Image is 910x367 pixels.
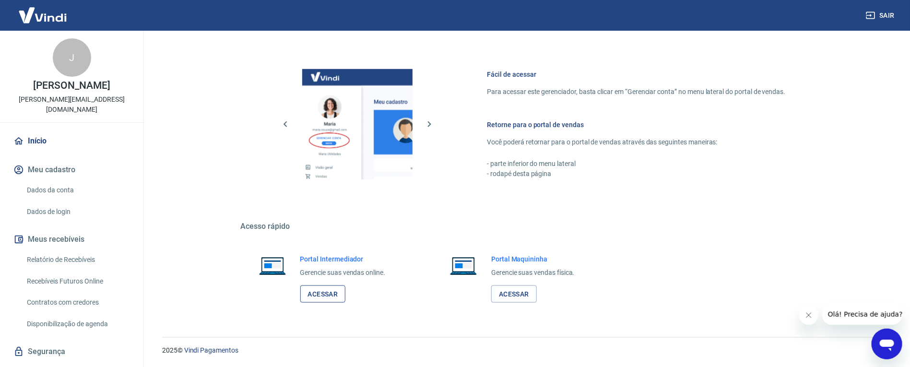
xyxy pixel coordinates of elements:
p: [PERSON_NAME] [33,81,110,91]
a: Relatório de Recebíveis [23,250,132,270]
p: Para acessar este gerenciador, basta clicar em “Gerenciar conta” no menu lateral do portal de ven... [487,87,786,97]
h6: Portal Intermediador [300,254,386,264]
a: Recebíveis Futuros Online [23,272,132,291]
img: Imagem da dashboard mostrando o botão de gerenciar conta na sidebar no lado esquerdo [302,69,413,179]
p: - rodapé desta página [487,169,786,179]
p: Gerencie suas vendas física. [491,268,575,278]
button: Meu cadastro [12,159,132,180]
iframe: Botão para abrir a janela de mensagens [872,329,902,359]
p: [PERSON_NAME][EMAIL_ADDRESS][DOMAIN_NAME] [8,95,136,115]
img: Imagem de um notebook aberto [443,254,484,277]
button: Meus recebíveis [12,229,132,250]
h5: Acesso rápido [241,222,809,231]
p: Gerencie suas vendas online. [300,268,386,278]
button: Sair [864,7,898,24]
a: Início [12,130,132,152]
iframe: Fechar mensagem [799,306,818,325]
span: Olá! Precisa de ajuda? [6,7,81,14]
img: Imagem de um notebook aberto [252,254,293,277]
a: Disponibilização de agenda [23,314,132,334]
div: J [53,38,91,77]
h6: Portal Maquininha [491,254,575,264]
h6: Retorne para o portal de vendas [487,120,786,130]
h6: Fácil de acessar [487,70,786,79]
p: Você poderá retornar para o portal de vendas através das seguintes maneiras: [487,137,786,147]
a: Contratos com credores [23,293,132,312]
iframe: Mensagem da empresa [822,304,902,325]
p: 2025 © [162,345,887,355]
a: Acessar [300,285,346,303]
a: Vindi Pagamentos [184,346,238,354]
p: - parte inferior do menu lateral [487,159,786,169]
a: Dados de login [23,202,132,222]
a: Acessar [491,285,537,303]
img: Vindi [12,0,74,30]
a: Segurança [12,341,132,362]
a: Dados da conta [23,180,132,200]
